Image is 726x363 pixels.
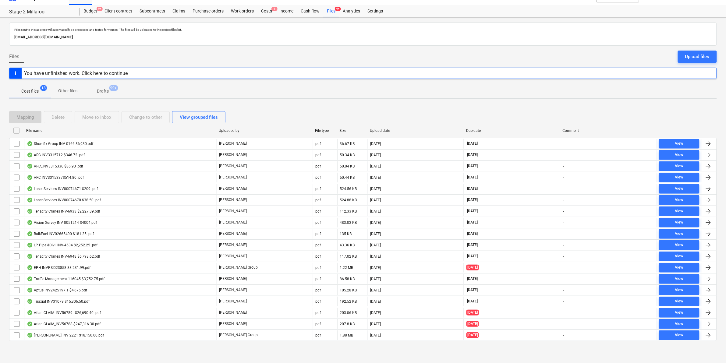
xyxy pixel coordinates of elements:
div: View [675,174,683,181]
div: [DATE] [370,266,381,270]
div: pdf [316,164,321,168]
div: pdf [316,277,321,281]
div: pdf [316,243,321,247]
div: ARC INV3315337$514.80 .pdf [27,175,84,180]
span: [DATE] [466,186,478,191]
div: pdf [316,254,321,259]
div: OCR finished [27,288,33,293]
span: [DATE] [466,242,478,248]
a: Subcontracts [136,5,169,17]
div: File type [315,129,335,133]
div: - [563,288,564,292]
p: [PERSON_NAME] [219,287,247,293]
p: Files sent to this address will automatically be processed and tested for viruses. The files will... [14,28,712,32]
span: [DATE] [466,152,478,157]
div: pdf [316,198,321,202]
div: 203.06 KB [340,311,357,315]
div: View [675,309,683,316]
div: OCR finished [27,198,33,203]
div: pdf [316,266,321,270]
div: Traffic Management 116045 $3,752.75.pdf [27,277,104,281]
div: pdf [316,333,321,337]
div: View [675,287,683,294]
p: [PERSON_NAME] Group [219,265,258,270]
div: Triaxial INV31079 $15,306.50.pdf [27,299,90,304]
div: ARC_INV3315336 $86.90 .pdf [27,164,83,169]
div: View [675,196,683,203]
p: [PERSON_NAME] [219,276,247,281]
a: Settings [364,5,387,17]
div: Cash flow [297,5,323,17]
div: pdf [316,142,321,146]
button: View [659,184,699,194]
div: pdf [316,175,321,180]
span: [DATE] [466,254,478,259]
a: Analytics [339,5,364,17]
div: - [563,164,564,168]
span: [DATE] [466,231,478,236]
p: [PERSON_NAME] [219,299,247,304]
div: [DATE] [370,198,381,202]
span: [DATE] [466,197,478,203]
button: View [659,173,699,182]
div: [DATE] [370,175,381,180]
span: [DATE] [466,209,478,214]
p: [PERSON_NAME] [219,152,247,157]
div: Due date [466,129,558,133]
p: Drafts [97,88,109,94]
div: [DATE] [370,333,381,337]
div: Atlan CLAIM_INV56789_ $26,690.40 .pdf [27,310,101,315]
div: - [563,220,564,225]
span: 18 [40,85,47,91]
div: Work orders [227,5,257,17]
span: [DATE] [466,321,479,327]
div: 135 KB [340,232,352,236]
p: [PERSON_NAME] [219,164,247,169]
button: View [659,252,699,261]
span: [DATE] [466,310,479,315]
div: [DATE] [370,299,381,304]
div: - [563,198,564,202]
div: - [563,187,564,191]
span: [DATE] [466,164,478,169]
div: [DATE] [370,254,381,259]
div: 207.8 KB [340,322,355,326]
div: EPH INVPSI023858 $$ 231.99.pdf [27,265,90,270]
button: View [659,308,699,318]
span: [DATE] [466,175,478,180]
div: pdf [316,232,321,236]
button: View [659,195,699,205]
span: 1 [271,7,278,11]
a: Purchase orders [189,5,227,17]
span: [DATE] [466,141,478,146]
div: - [563,153,564,157]
div: 50.04 KB [340,164,355,168]
div: Files [323,5,339,17]
div: Aptus INV2425197.1 $4,675.pdf [27,288,87,293]
div: View [675,253,683,260]
a: Costs1 [257,5,276,17]
div: OCR finished [27,209,33,214]
div: Claims [169,5,189,17]
p: Other files [58,88,77,94]
button: View [659,285,699,295]
p: [PERSON_NAME] [219,197,247,203]
span: [DATE] [466,265,479,270]
span: [DATE] [466,287,478,293]
span: [DATE] [466,220,478,225]
button: View [659,274,699,284]
div: 524.88 KB [340,198,357,202]
div: View [675,332,683,339]
div: [DATE] [370,288,381,292]
span: [DATE] [466,332,479,338]
div: 36.67 KB [340,142,355,146]
div: 483.03 KB [340,220,357,225]
div: - [563,333,564,337]
div: OCR finished [27,310,33,315]
div: 86.58 KB [340,277,355,281]
div: OCR finished [27,254,33,259]
div: Vision Survey INV 0051214 $4004.pdf [27,220,97,225]
div: Laser Services INV00074670 $38.50 .pdf [27,198,101,203]
p: [PERSON_NAME] Group [219,333,258,338]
